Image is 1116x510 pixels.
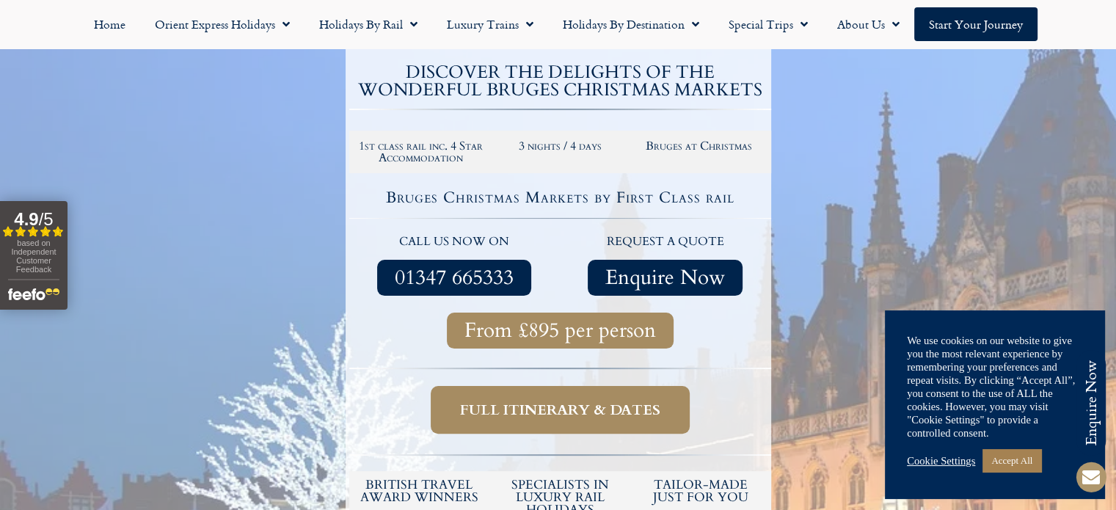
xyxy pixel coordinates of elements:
a: About Us [823,7,914,41]
i: ★ [580,37,594,54]
i: ★ [499,37,512,54]
h2: 1st class rail inc. 4 Star Accommodation [359,140,484,164]
span: Full itinerary & dates [460,401,660,419]
a: Full itinerary & dates [431,386,690,434]
a: Cookie Settings [907,454,975,467]
a: Start your Journey [914,7,1037,41]
div: 5/5 [499,35,621,54]
span: From £895 per person [464,321,656,340]
a: Holidays by Destination [548,7,714,41]
a: Accept All [982,449,1041,472]
a: Orient Express Holidays [140,7,304,41]
a: Enquire Now [588,260,743,296]
h2: 3 nights / 4 days [497,140,622,152]
i: ★ [608,37,621,54]
h2: Bruges at Christmas [637,140,762,152]
i: ★ [553,37,566,54]
a: 01347 665333 [377,260,531,296]
h5: British Travel Award winners [357,478,483,503]
a: Home [79,7,140,41]
a: Luxury Trains [432,7,548,41]
span: Enquire Now [605,269,725,287]
a: From £895 per person [447,313,674,349]
a: Special Trips [714,7,823,41]
p: call us now on [357,233,553,252]
i: ★ [526,37,539,54]
span: 01347 665333 [395,269,514,287]
div: We use cookies on our website to give you the most relevant experience by remembering your prefer... [907,334,1083,440]
p: request a quote [567,233,764,252]
a: Holidays by Rail [304,7,432,41]
nav: Menu [7,7,1109,41]
h4: Bruges Christmas Markets by First Class rail [351,190,769,205]
h5: tailor-made just for you [638,478,764,503]
h2: DISCOVER THE DELIGHTS OF THE WONDERFUL BRUGES CHRISTMAS MARKETS [349,64,771,99]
